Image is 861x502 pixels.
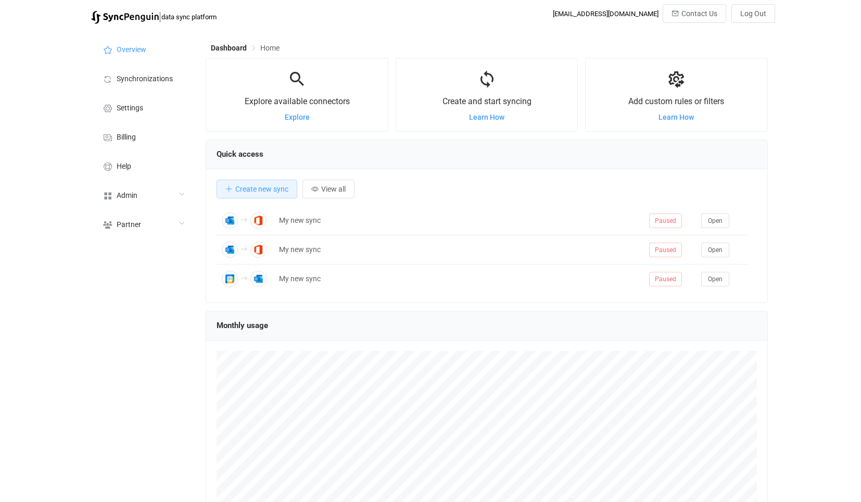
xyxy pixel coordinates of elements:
[211,44,247,52] span: Dashboard
[217,149,263,159] span: Quick access
[91,11,159,24] img: syncpenguin.svg
[663,4,726,23] button: Contact Us
[91,93,195,122] a: Settings
[91,122,195,151] a: Billing
[469,113,504,121] a: Learn How
[659,113,694,121] a: Learn How
[628,96,724,106] span: Add custom rules or filters
[117,75,173,83] span: Synchronizations
[260,44,280,52] span: Home
[91,151,195,180] a: Help
[117,133,136,142] span: Billing
[159,9,161,24] span: |
[91,64,195,93] a: Synchronizations
[321,185,346,193] span: View all
[553,10,659,18] div: [EMAIL_ADDRESS][DOMAIN_NAME]
[217,321,268,330] span: Monthly usage
[235,185,288,193] span: Create new sync
[117,46,146,54] span: Overview
[117,104,143,112] span: Settings
[161,13,217,21] span: data sync platform
[740,9,766,18] span: Log Out
[245,96,350,106] span: Explore available connectors
[681,9,717,18] span: Contact Us
[117,162,131,171] span: Help
[285,113,310,121] a: Explore
[211,44,280,52] div: Breadcrumb
[302,180,354,198] button: View all
[217,180,297,198] button: Create new sync
[91,34,195,64] a: Overview
[117,221,141,229] span: Partner
[117,192,137,200] span: Admin
[91,9,217,24] a: |data sync platform
[442,96,531,106] span: Create and start syncing
[731,4,775,23] button: Log Out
